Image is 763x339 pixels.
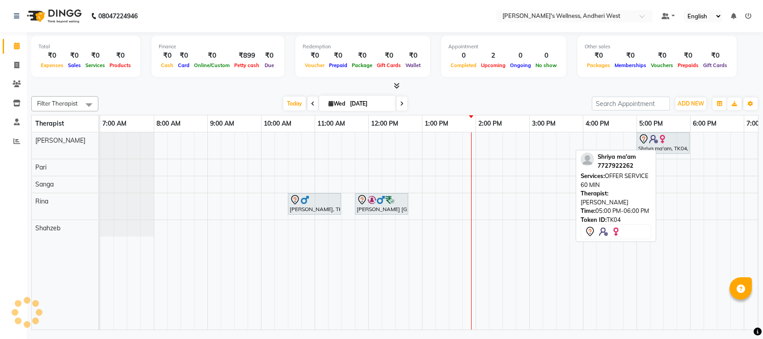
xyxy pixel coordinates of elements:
[585,51,612,61] div: ₹0
[612,51,649,61] div: ₹0
[649,62,675,68] span: Vouchers
[691,117,719,130] a: 6:00 PM
[303,51,327,61] div: ₹0
[38,43,133,51] div: Total
[35,136,85,144] span: [PERSON_NAME]
[375,62,403,68] span: Gift Cards
[289,195,340,213] div: [PERSON_NAME], TK02, 10:30 AM-11:30 AM, OFFER SERVICE 60 MIN
[38,51,66,61] div: ₹0
[38,62,66,68] span: Expenses
[176,51,192,61] div: ₹0
[675,97,706,110] button: ADD NEW
[159,62,176,68] span: Cash
[232,51,261,61] div: ₹899
[261,51,277,61] div: ₹0
[303,43,423,51] div: Redemption
[675,51,701,61] div: ₹0
[154,117,183,130] a: 8:00 AM
[592,97,670,110] input: Search Appointment
[350,62,375,68] span: Package
[303,62,327,68] span: Voucher
[369,117,400,130] a: 12:00 PM
[159,43,277,51] div: Finance
[585,62,612,68] span: Packages
[422,117,451,130] a: 1:00 PM
[701,62,729,68] span: Gift Cards
[612,62,649,68] span: Memberships
[530,117,558,130] a: 3:00 PM
[675,62,701,68] span: Prepaids
[159,51,176,61] div: ₹0
[581,153,594,166] img: profile
[479,51,508,61] div: 2
[375,51,403,61] div: ₹0
[476,117,504,130] a: 2:00 PM
[508,51,533,61] div: 0
[637,134,689,153] div: Shriya ma'am, TK04, 05:00 PM-06:00 PM, OFFER SERVICE 60 MIN
[581,216,607,223] span: Token ID:
[192,51,232,61] div: ₹0
[581,189,651,207] div: [PERSON_NAME]
[581,190,608,197] span: Therapist:
[678,100,704,107] span: ADD NEW
[403,62,423,68] span: Wallet
[232,62,261,68] span: Petty cash
[581,216,651,225] div: TK04
[35,119,64,127] span: Therapist
[583,117,611,130] a: 4:00 PM
[581,172,649,188] span: OFFER SERVICE 60 MIN
[35,163,46,171] span: Pari
[100,117,129,130] a: 7:00 AM
[581,207,651,216] div: 05:00 PM-06:00 PM
[192,62,232,68] span: Online/Custom
[508,62,533,68] span: Ongoing
[581,172,605,179] span: Services:
[35,180,54,188] span: Sanga
[637,117,665,130] a: 5:00 PM
[107,51,133,61] div: ₹0
[649,51,675,61] div: ₹0
[403,51,423,61] div: ₹0
[262,62,276,68] span: Due
[283,97,306,110] span: Today
[350,51,375,61] div: ₹0
[356,195,407,213] div: [PERSON_NAME] [GEOGRAPHIC_DATA][PERSON_NAME], 11:45 AM-12:45 PM, OFFER SERVICE 60 MIN
[479,62,508,68] span: Upcoming
[533,62,559,68] span: No show
[448,43,559,51] div: Appointment
[98,4,138,29] b: 08047224946
[598,161,636,170] div: 7727922262
[35,197,48,205] span: Rina
[598,153,636,160] span: Shriya ma'am
[347,97,392,110] input: 2025-09-03
[35,224,60,232] span: Shahzeb
[326,100,347,107] span: Wed
[66,51,83,61] div: ₹0
[37,100,78,107] span: Filter Therapist
[23,4,84,29] img: logo
[725,303,754,330] iframe: chat widget
[581,207,595,214] span: Time:
[83,62,107,68] span: Services
[327,51,350,61] div: ₹0
[208,117,236,130] a: 9:00 AM
[261,117,294,130] a: 10:00 AM
[107,62,133,68] span: Products
[701,51,729,61] div: ₹0
[448,51,479,61] div: 0
[315,117,347,130] a: 11:00 AM
[533,51,559,61] div: 0
[327,62,350,68] span: Prepaid
[585,43,729,51] div: Other sales
[448,62,479,68] span: Completed
[83,51,107,61] div: ₹0
[66,62,83,68] span: Sales
[176,62,192,68] span: Card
